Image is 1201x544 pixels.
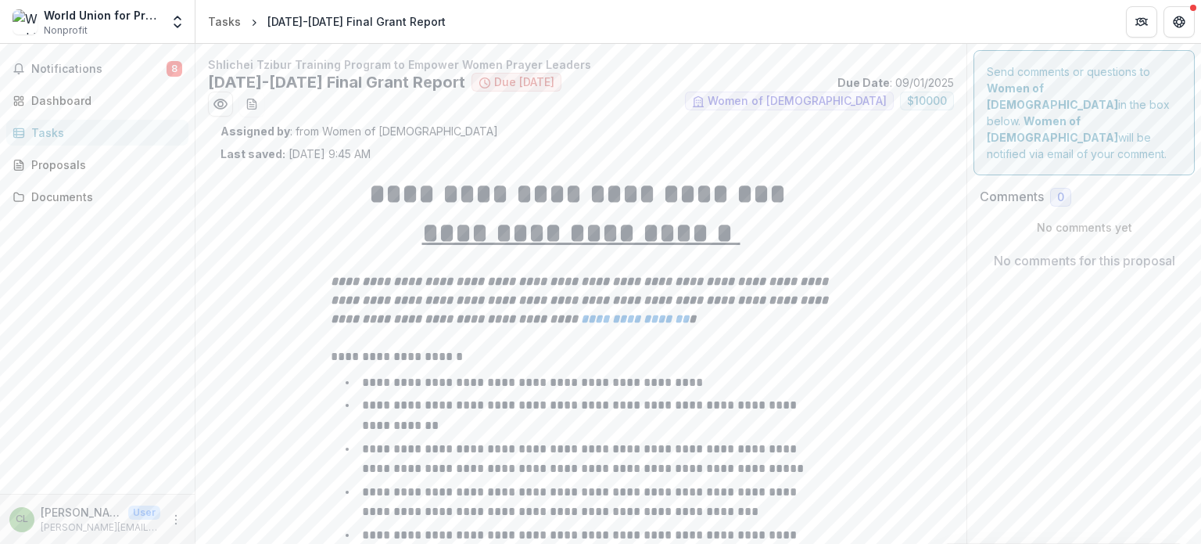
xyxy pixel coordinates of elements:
button: download-word-button [239,92,264,117]
button: Notifications8 [6,56,188,81]
div: World Union for Progressive [DEMOGRAPHIC_DATA] [44,7,160,23]
strong: Women of [DEMOGRAPHIC_DATA] [987,81,1118,111]
span: Women of [DEMOGRAPHIC_DATA] [708,95,887,108]
a: Documents [6,184,188,210]
span: 0 [1057,191,1064,204]
strong: Due Date [837,76,890,89]
div: Documents [31,189,176,205]
div: Dashboard [31,92,176,109]
span: Notifications [31,63,167,76]
p: No comments for this proposal [994,251,1175,270]
button: More [167,510,185,529]
a: Tasks [202,10,247,33]
div: [DATE]-[DATE] Final Grant Report [267,13,446,30]
button: Open entity switcher [167,6,188,38]
p: No comments yet [980,219,1188,236]
div: Claudia Laurelli [16,514,28,524]
button: Preview cba4df96-161a-4e69-b8e7-ec1494daf15f.pdf [208,92,233,117]
nav: breadcrumb [202,10,452,33]
p: : 09/01/2025 [837,74,954,91]
a: Proposals [6,152,188,178]
div: Tasks [31,124,176,141]
p: [DATE] 9:45 AM [220,146,371,162]
a: Dashboard [6,88,188,113]
p: [PERSON_NAME][EMAIL_ADDRESS][DOMAIN_NAME] [41,521,160,535]
span: 8 [167,61,182,77]
button: Get Help [1163,6,1195,38]
h2: [DATE]-[DATE] Final Grant Report [208,73,465,92]
img: World Union for Progressive Judaism [13,9,38,34]
div: Tasks [208,13,241,30]
p: : from Women of [DEMOGRAPHIC_DATA] [220,123,941,139]
a: Tasks [6,120,188,146]
span: Due [DATE] [494,76,554,89]
p: [PERSON_NAME] [41,504,122,521]
div: Proposals [31,157,176,173]
p: User [128,506,160,520]
span: Nonprofit [44,23,88,38]
span: $ 10000 [907,95,947,108]
strong: Assigned by [220,124,290,138]
strong: Last saved: [220,147,285,160]
h2: Comments [980,189,1044,204]
p: Shlichei Tzibur Training Program to Empower Women Prayer Leaders [208,56,954,73]
div: Send comments or questions to in the box below. will be notified via email of your comment. [973,50,1195,175]
strong: Women of [DEMOGRAPHIC_DATA] [987,114,1118,144]
button: Partners [1126,6,1157,38]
